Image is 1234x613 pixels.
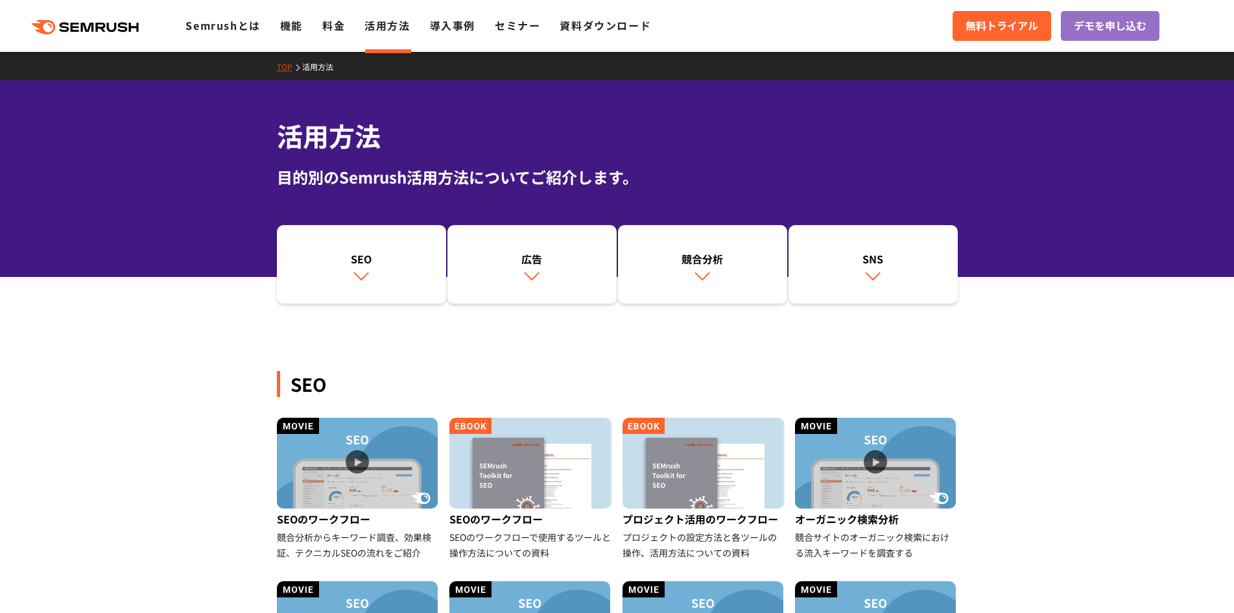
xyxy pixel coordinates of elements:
[277,418,440,560] a: SEOのワークフロー 競合分析からキーワード調査、効果検証、テクニカルSEOの流れをご紹介
[623,529,785,560] div: プロジェクトの設定方法と各ツールの操作、活用方法についての資料
[449,418,612,560] a: SEOのワークフロー SEOのワークフローで使用するツールと操作方法についての資料
[454,251,610,267] div: 広告
[277,371,958,397] div: SEO
[560,18,651,33] a: 資料ダウンロード
[618,225,787,304] a: 競合分析
[430,18,475,33] a: 導入事例
[623,418,785,560] a: プロジェクト活用のワークフロー プロジェクトの設定方法と各ツールの操作、活用方法についての資料
[277,165,958,189] div: 目的別のSemrush活用方法についてご紹介します。
[795,509,958,529] div: オーガニック検索分析
[795,251,951,267] div: SNS
[277,529,440,560] div: 競合分析からキーワード調査、効果検証、テクニカルSEOの流れをご紹介
[277,61,302,72] a: TOP
[447,225,617,304] a: 広告
[277,225,446,304] a: SEO
[1074,18,1146,34] span: デモを申し込む
[277,117,958,155] h1: 活用方法
[277,509,440,529] div: SEOのワークフロー
[280,18,303,33] a: 機能
[795,418,958,560] a: オーガニック検索分析 競合サイトのオーガニック検索における流入キーワードを調査する
[795,529,958,560] div: 競合サイトのオーガニック検索における流入キーワードを調査する
[624,251,781,267] div: 競合分析
[283,251,440,267] div: SEO
[953,11,1051,41] a: 無料トライアル
[449,529,612,560] div: SEOのワークフローで使用するツールと操作方法についての資料
[322,18,345,33] a: 料金
[1061,11,1159,41] a: デモを申し込む
[449,509,612,529] div: SEOのワークフロー
[623,509,785,529] div: プロジェクト活用のワークフロー
[185,18,260,33] a: Semrushとは
[495,18,540,33] a: セミナー
[966,18,1038,34] span: 無料トライアル
[302,61,343,72] a: 活用方法
[789,225,958,304] a: SNS
[364,18,410,33] a: 活用方法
